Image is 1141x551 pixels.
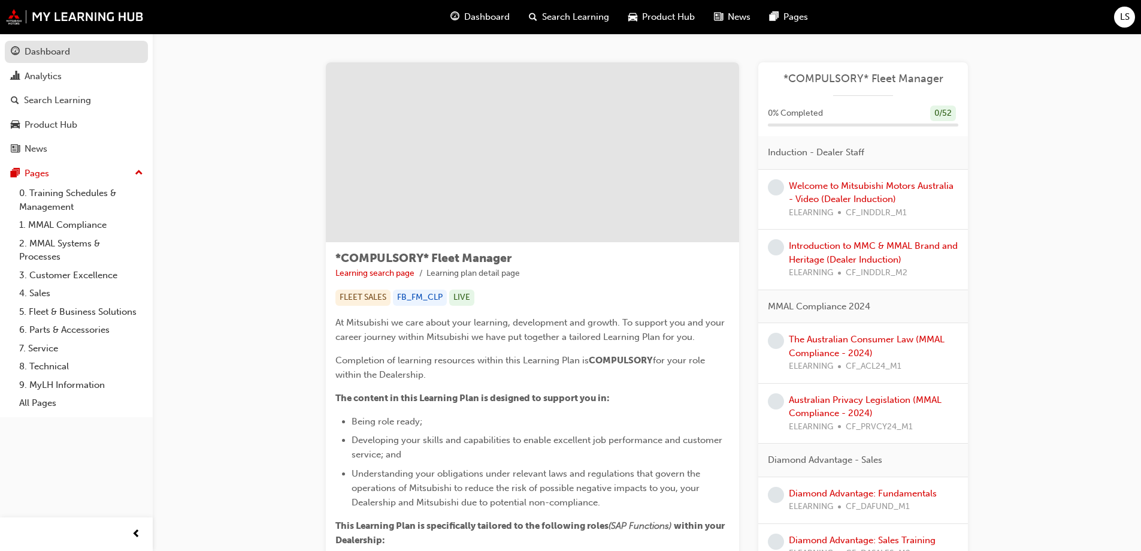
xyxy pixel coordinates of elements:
[25,118,77,132] div: Product Hub
[789,535,936,546] a: Diamond Advantage: Sales Training
[846,360,901,374] span: CF_ACL24_M1
[789,266,833,280] span: ELEARNING
[464,10,510,24] span: Dashboard
[768,179,784,195] span: learningRecordVerb_NONE-icon
[24,94,91,107] div: Search Learning
[789,360,833,374] span: ELEARNING
[25,45,70,59] div: Dashboard
[789,240,958,265] a: Introduction to MMC & MMAL Brand and Heritage (Dealer Induction)
[619,5,704,29] a: car-iconProduct Hub
[529,10,537,25] span: search-icon
[335,290,391,306] div: FLEET SALES
[768,300,870,314] span: MMAL Compliance 2024
[335,520,727,546] span: within your Dealership:
[1120,10,1130,24] span: LS
[589,355,653,366] span: COMPULSORY
[135,165,143,181] span: up-icon
[846,500,910,514] span: CF_DAFUND_M1
[335,520,609,531] span: This Learning Plan is specifically tailored to the following roles
[768,393,784,410] span: learningRecordVerb_NONE-icon
[25,70,62,83] div: Analytics
[5,138,148,160] a: News
[14,321,148,339] a: 6. Parts & Accessories
[768,453,882,467] span: Diamond Advantage - Sales
[335,317,727,342] span: At Mitsubishi we care about your learning, development and growth. To support you and your career...
[6,9,144,25] img: mmal
[789,334,945,359] a: The Australian Consumer Law (MMAL Compliance - 2024)
[450,10,459,25] span: guage-icon
[768,107,823,121] span: 0 % Completed
[768,534,784,550] span: learningRecordVerb_NONE-icon
[789,395,942,419] a: Australian Privacy Legislation (MMAL Compliance - 2024)
[352,416,422,427] span: Being role ready;
[335,355,707,380] span: for your role within the Dealership.
[1114,7,1135,28] button: LS
[768,487,784,503] span: learningRecordVerb_NONE-icon
[5,38,148,162] button: DashboardAnalyticsSearch LearningProduct HubNews
[789,206,833,220] span: ELEARNING
[449,290,474,306] div: LIVE
[5,89,148,112] a: Search Learning
[14,234,148,266] a: 2. MMAL Systems & Processes
[14,376,148,395] a: 9. MyLH Information
[25,167,49,180] div: Pages
[628,10,637,25] span: car-icon
[393,290,447,306] div: FB_FM_CLP
[714,10,723,25] span: news-icon
[132,527,141,542] span: prev-icon
[789,500,833,514] span: ELEARNING
[335,251,512,265] span: *COMPULSORY* Fleet Manager
[789,488,937,499] a: Diamond Advantage: Fundamentals
[846,266,907,280] span: CF_INDDLR_M2
[5,41,148,63] a: Dashboard
[335,393,610,404] span: The content in this Learning Plan is designed to support you in:
[11,168,20,179] span: pages-icon
[609,520,671,531] span: (SAP Functions)
[768,239,784,255] span: learningRecordVerb_NONE-icon
[642,10,695,24] span: Product Hub
[5,114,148,136] a: Product Hub
[789,420,833,434] span: ELEARNING
[14,303,148,321] a: 5. Fleet & Business Solutions
[14,266,148,285] a: 3. Customer Excellence
[846,420,913,434] span: CF_PRVCY24_M1
[14,216,148,234] a: 1. MMAL Compliance
[930,106,956,122] div: 0 / 52
[704,5,760,29] a: news-iconNews
[11,95,19,106] span: search-icon
[760,5,818,29] a: pages-iconPages
[5,162,148,185] button: Pages
[770,10,779,25] span: pages-icon
[11,144,20,155] span: news-icon
[352,435,725,460] span: Developing your skills and capabilities to enable excellent job performance and customer service;...
[335,268,414,278] a: Learning search page
[768,72,958,86] a: *COMPULSORY* Fleet Manager
[25,142,47,156] div: News
[14,357,148,376] a: 8. Technical
[441,5,519,29] a: guage-iconDashboard
[14,339,148,358] a: 7. Service
[14,394,148,413] a: All Pages
[519,5,619,29] a: search-iconSearch Learning
[728,10,750,24] span: News
[5,65,148,88] a: Analytics
[426,267,520,281] li: Learning plan detail page
[846,206,907,220] span: CF_INDDLR_M1
[11,71,20,82] span: chart-icon
[783,10,808,24] span: Pages
[11,120,20,131] span: car-icon
[768,333,784,349] span: learningRecordVerb_NONE-icon
[789,180,954,205] a: Welcome to Mitsubishi Motors Australia - Video (Dealer Induction)
[14,284,148,303] a: 4. Sales
[11,47,20,58] span: guage-icon
[352,468,703,508] span: Understanding your obligations under relevant laws and regulations that govern the operations of ...
[14,184,148,216] a: 0. Training Schedules & Management
[335,355,589,366] span: Completion of learning resources within this Learning Plan is
[542,10,609,24] span: Search Learning
[768,146,864,159] span: Induction - Dealer Staff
